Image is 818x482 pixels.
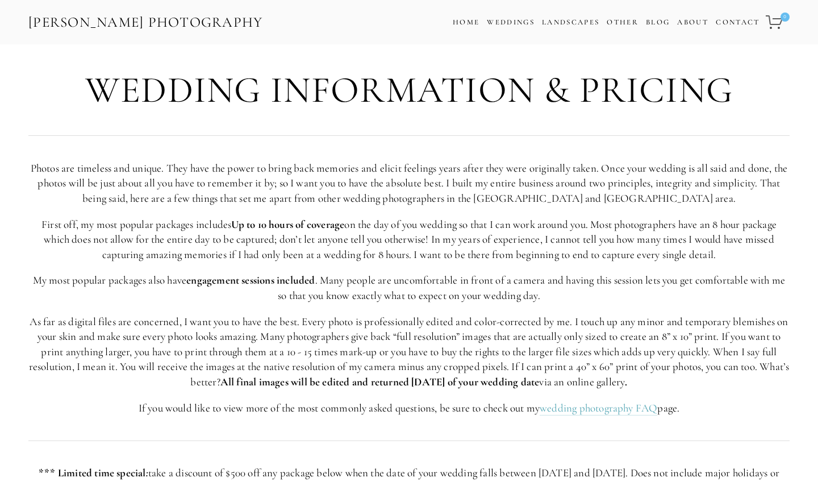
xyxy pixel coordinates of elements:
[231,218,344,231] strong: Up to 10 hours of coverage
[781,13,790,22] span: 0
[542,18,599,27] a: Landscapes
[540,401,657,415] a: wedding photography FAQ
[625,375,627,388] strong: .
[646,14,670,31] a: Blog
[28,70,790,111] h1: Wedding Information & Pricing
[220,375,540,388] strong: All final images will be edited and returned [DATE] of your wedding date
[677,14,708,31] a: About
[28,314,790,390] p: As far as digital files are concerned, I want you to have the best. Every photo is professionally...
[146,466,148,479] em: :
[764,9,791,36] a: 0 items in cart
[28,217,790,263] p: First off, my most popular packages includes on the day of you wedding so that I can work around ...
[28,273,790,303] p: My most popular packages also have . Many people are uncomfortable in front of a camera and havin...
[607,18,638,27] a: Other
[28,401,790,416] p: If you would like to view more of the most commonly asked questions, be sure to check out my page.
[27,10,264,35] a: [PERSON_NAME] Photography
[453,14,479,31] a: Home
[186,273,315,286] strong: engagement sessions included
[28,161,790,206] p: Photos are timeless and unique. They have the power to bring back memories and elicit feelings ye...
[716,14,759,31] a: Contact
[487,18,535,27] a: Weddings
[39,466,148,479] strong: *** Limited time special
